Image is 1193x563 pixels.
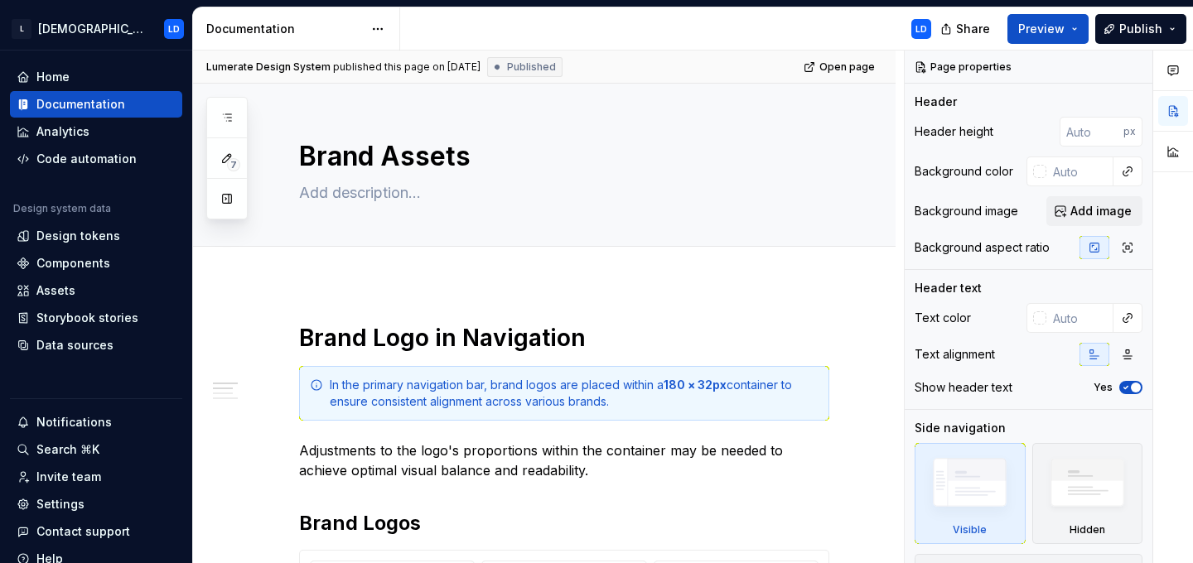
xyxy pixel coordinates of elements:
[1046,156,1113,186] input: Auto
[915,163,1013,180] div: Background color
[10,223,182,249] a: Design tokens
[10,277,182,304] a: Assets
[915,123,993,140] div: Header height
[36,96,125,113] div: Documentation
[799,55,882,79] a: Open page
[10,91,182,118] a: Documentation
[915,22,927,36] div: LD
[1119,21,1162,37] span: Publish
[10,491,182,517] a: Settings
[819,60,875,74] span: Open page
[206,60,331,74] span: Lumerate Design System
[36,337,114,354] div: Data sources
[915,94,957,110] div: Header
[1095,14,1186,44] button: Publish
[1018,21,1065,37] span: Preview
[36,123,89,140] div: Analytics
[915,280,982,296] div: Header text
[10,464,182,490] a: Invite team
[330,377,819,410] div: In the primary navigation bar, brand logos are placed within a container to ensure consistent ali...
[10,305,182,331] a: Storybook stories
[915,346,995,363] div: Text alignment
[12,19,31,39] div: L
[915,310,971,326] div: Text color
[1070,523,1105,537] div: Hidden
[36,69,70,85] div: Home
[296,137,826,176] textarea: Brand Assets
[1123,125,1136,138] p: px
[10,146,182,172] a: Code automation
[299,323,829,353] h1: Brand Logo in Navigation
[932,14,1001,44] button: Share
[36,414,112,431] div: Notifications
[10,518,182,545] button: Contact support
[36,255,110,272] div: Components
[915,443,1026,544] div: Visible
[953,523,987,537] div: Visible
[299,510,829,537] h2: Brand Logos
[10,118,182,145] a: Analytics
[38,21,144,37] div: [DEMOGRAPHIC_DATA]
[36,469,101,485] div: Invite team
[956,21,990,37] span: Share
[36,310,138,326] div: Storybook stories
[1046,303,1113,333] input: Auto
[915,239,1050,256] div: Background aspect ratio
[36,441,99,458] div: Search ⌘K
[1046,196,1142,226] button: Add image
[10,250,182,277] a: Components
[1007,14,1089,44] button: Preview
[10,409,182,435] button: Notifications
[3,11,189,46] button: L[DEMOGRAPHIC_DATA]LD
[36,282,75,299] div: Assets
[10,64,182,90] a: Home
[915,420,1006,436] div: Side navigation
[1070,203,1132,219] span: Add image
[333,60,481,74] div: published this page on [DATE]
[1032,443,1143,544] div: Hidden
[664,378,727,392] strong: 180 × 32px
[36,151,137,167] div: Code automation
[1094,381,1113,394] label: Yes
[168,22,180,36] div: LD
[10,436,182,463] button: Search ⌘K
[915,203,1018,219] div: Background image
[36,496,85,512] div: Settings
[36,228,120,244] div: Design tokens
[36,523,130,540] div: Contact support
[915,379,1012,396] div: Show header text
[507,60,556,74] span: Published
[206,21,363,37] div: Documentation
[1060,117,1123,147] input: Auto
[13,202,111,215] div: Design system data
[227,158,240,171] span: 7
[10,332,182,358] a: Data sources
[299,440,829,480] p: Adjustments to the logo's proportions within the container may be needed to achieve optimal visua...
